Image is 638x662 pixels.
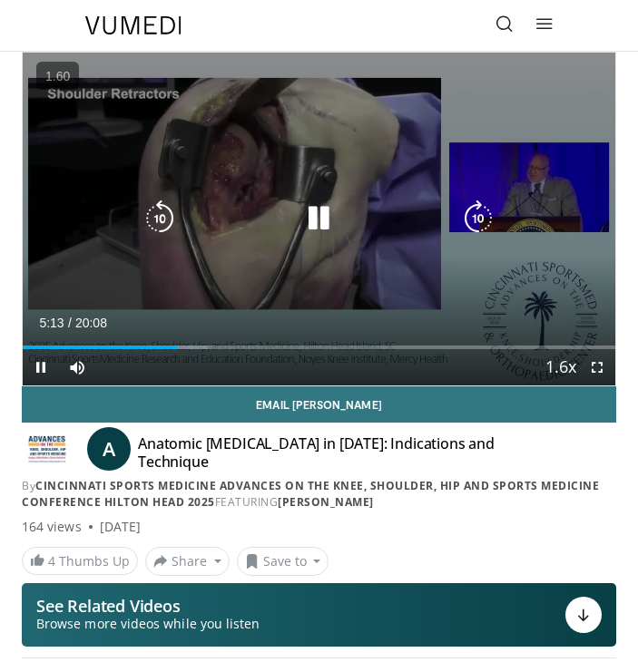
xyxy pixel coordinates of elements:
button: Fullscreen [579,349,615,385]
a: Email [PERSON_NAME] [22,386,616,423]
div: Progress Bar [23,346,615,349]
span: Browse more videos while you listen [36,615,260,633]
a: 4 Thumbs Up [22,547,138,575]
p: See Related Videos [36,597,260,615]
div: [DATE] [100,518,141,536]
span: / [68,316,72,330]
div: By FEATURING [22,478,616,511]
a: Cincinnati Sports Medicine Advances on the Knee, Shoulder, Hip and Sports Medicine Conference Hil... [22,478,599,510]
button: Mute [59,349,95,385]
button: Share [145,547,230,576]
button: Pause [23,349,59,385]
span: 5:13 [39,316,64,330]
button: See Related Videos Browse more videos while you listen [22,583,616,647]
span: 20:08 [75,316,107,330]
span: 164 views [22,518,82,536]
a: [PERSON_NAME] [278,494,374,510]
h4: Anatomic [MEDICAL_DATA] in [DATE]: Indications and Technique [138,434,559,471]
button: Save to [237,547,329,576]
img: Cincinnati Sports Medicine Advances on the Knee, Shoulder, Hip and Sports Medicine Conference Hil... [22,434,73,463]
button: Playback Rate [543,349,579,385]
video-js: Video Player [23,53,615,385]
a: A [87,427,131,471]
span: 4 [48,552,55,570]
img: VuMedi Logo [85,16,182,34]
